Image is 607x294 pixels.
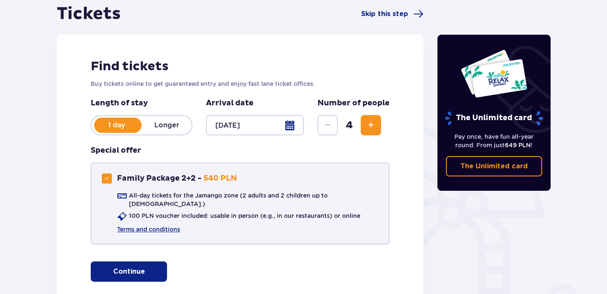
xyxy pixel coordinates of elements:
img: Two entry cards to Suntago with the word 'UNLIMITED RELAX', featuring a white background with tro... [460,49,528,98]
p: 540 PLN [203,173,237,184]
p: Arrival date [206,98,253,108]
button: Decrease [317,115,338,135]
button: Increase [361,115,381,135]
p: Buy tickets online to get guaranteed entry and enjoy fast lane ticket offices. [91,80,390,88]
p: The Unlimited card [460,162,528,171]
h2: Find tickets [91,58,390,74]
h1: Tickets [57,3,121,25]
span: 649 PLN [505,142,531,148]
span: 4 [340,119,359,132]
span: Skip this step [361,9,408,19]
h3: Special offer [91,146,141,156]
p: Longer [142,121,192,130]
p: All-day tickets for the Jamango zone (2 adults and 2 children up to [DEMOGRAPHIC_DATA].) [129,191,379,208]
p: 1 day [92,121,142,130]
a: Skip this step [361,9,423,19]
button: Continue [91,261,167,282]
p: Pay once, have fun all-year round. From just ! [446,132,543,149]
p: The Unlimited card [444,111,544,126]
a: The Unlimited card [446,156,543,176]
a: Terms and conditions [117,225,180,234]
p: 100 PLN voucher included: usable in person (e.g., in our restaurants) or online [129,212,360,220]
p: Number of people [317,98,390,108]
p: Length of stay [91,98,192,108]
p: Continue [113,267,145,276]
p: Family Package 2+2 - [117,173,202,184]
